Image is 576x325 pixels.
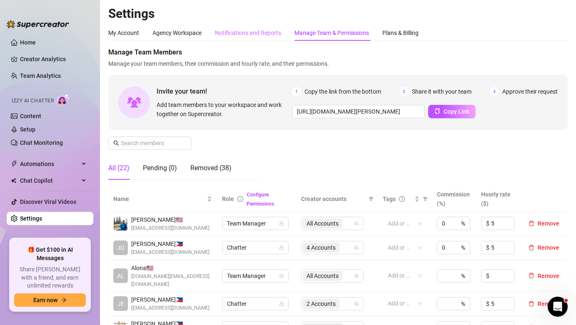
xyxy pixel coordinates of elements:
img: Emad Ataei [114,217,127,231]
div: My Account [108,28,139,37]
span: team [354,273,359,278]
span: Add team members to your workspace and work together on Supercreator. [157,100,289,119]
span: Name [113,194,205,203]
span: 4 Accounts [303,243,339,253]
span: 3 [490,87,499,96]
span: filter [369,196,374,201]
span: search [113,140,119,146]
span: Share it with your team [412,87,471,96]
div: Pending (0) [143,163,177,173]
span: Chat Copilot [20,174,79,187]
span: thunderbolt [11,161,17,167]
span: 2 Accounts [303,299,339,309]
span: Chatter [227,241,284,254]
a: Home [20,39,36,46]
span: [DOMAIN_NAME][EMAIL_ADDRESS][DOMAIN_NAME] [131,273,212,288]
span: [EMAIL_ADDRESS][DOMAIN_NAME] [131,304,209,312]
button: Copy Link [428,105,476,118]
button: Remove [525,299,563,309]
span: All Accounts [307,271,339,280]
span: Creator accounts [301,194,365,203]
div: Agency Workspace [152,28,202,37]
span: [EMAIL_ADDRESS][DOMAIN_NAME] [131,248,209,256]
span: Remove [538,300,559,307]
span: delete [529,301,534,307]
span: [PERSON_NAME] 🇵🇭 [131,239,209,248]
span: Team Manager [227,217,284,230]
a: Settings [20,215,42,222]
img: logo-BBDzfeDw.svg [7,20,69,28]
div: Notifications and Reports [215,28,281,37]
span: Tags [383,194,396,203]
span: Remove [538,220,559,227]
a: Setup [20,126,35,133]
img: AI Chatter [57,94,70,106]
span: lock [279,301,284,306]
a: Chat Monitoring [20,139,63,146]
span: Izzy AI Chatter [12,97,54,105]
span: lock [279,245,284,250]
div: All (22) [108,163,130,173]
span: copy [434,108,440,114]
div: Removed (38) [190,163,232,173]
span: delete [529,245,534,251]
span: filter [421,193,429,205]
th: Hourly rate ($) [476,186,520,212]
span: All Accounts [303,271,342,281]
span: 🎁 Get $100 in AI Messages [14,246,86,262]
span: info-circle [237,196,243,202]
th: Name [108,186,217,212]
span: 1 [292,87,301,96]
span: Copy the link from the bottom [304,87,381,96]
span: arrow-right [61,297,67,303]
span: [PERSON_NAME] 🇺🇸 [131,215,209,224]
span: Approve their request [502,87,558,96]
span: Earn now [33,297,57,303]
span: delete [529,221,534,226]
span: Team Manager [227,270,284,282]
iframe: Intercom live chat [548,297,568,317]
span: JE [117,299,124,308]
span: Remove [538,244,559,251]
button: Earn nowarrow-right [14,293,86,307]
span: All Accounts [307,219,339,228]
a: Configure Permissions [247,192,274,207]
span: filter [367,193,375,205]
button: Remove [525,243,563,253]
span: Chatter [227,298,284,310]
span: team [354,221,359,226]
button: Remove [525,271,563,281]
span: Share [PERSON_NAME] with a friend, and earn unlimited rewards [14,265,86,290]
span: Copy Link [444,108,469,115]
span: Remove [538,273,559,279]
span: question-circle [399,196,405,202]
span: Alona 🇺🇸 [131,263,212,273]
span: lock [279,273,284,278]
div: Manage Team & Permissions [294,28,369,37]
span: delete [529,273,534,278]
span: Invite your team! [157,86,292,97]
span: Automations [20,157,79,171]
span: Manage your team members, their commission and hourly rate, and their permissions. [108,59,568,68]
span: 4 Accounts [307,243,336,252]
span: filter [423,196,428,201]
div: Plans & Billing [382,28,419,37]
span: lock [279,221,284,226]
a: Content [20,113,41,119]
a: Team Analytics [20,72,61,79]
a: Creator Analytics [20,52,87,66]
span: JU [117,243,124,252]
span: [EMAIL_ADDRESS][DOMAIN_NAME] [131,224,209,232]
span: [PERSON_NAME] 🇵🇭 [131,295,209,304]
input: Search members [121,139,180,148]
span: All Accounts [303,218,342,228]
img: Chat Copilot [11,178,16,184]
span: 2 [399,87,409,96]
span: Manage Team Members [108,47,568,57]
th: Commission (%) [432,186,476,212]
span: AL [117,271,124,280]
button: Remove [525,218,563,228]
span: team [354,245,359,250]
span: Role [222,196,234,202]
h2: Settings [108,6,568,22]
